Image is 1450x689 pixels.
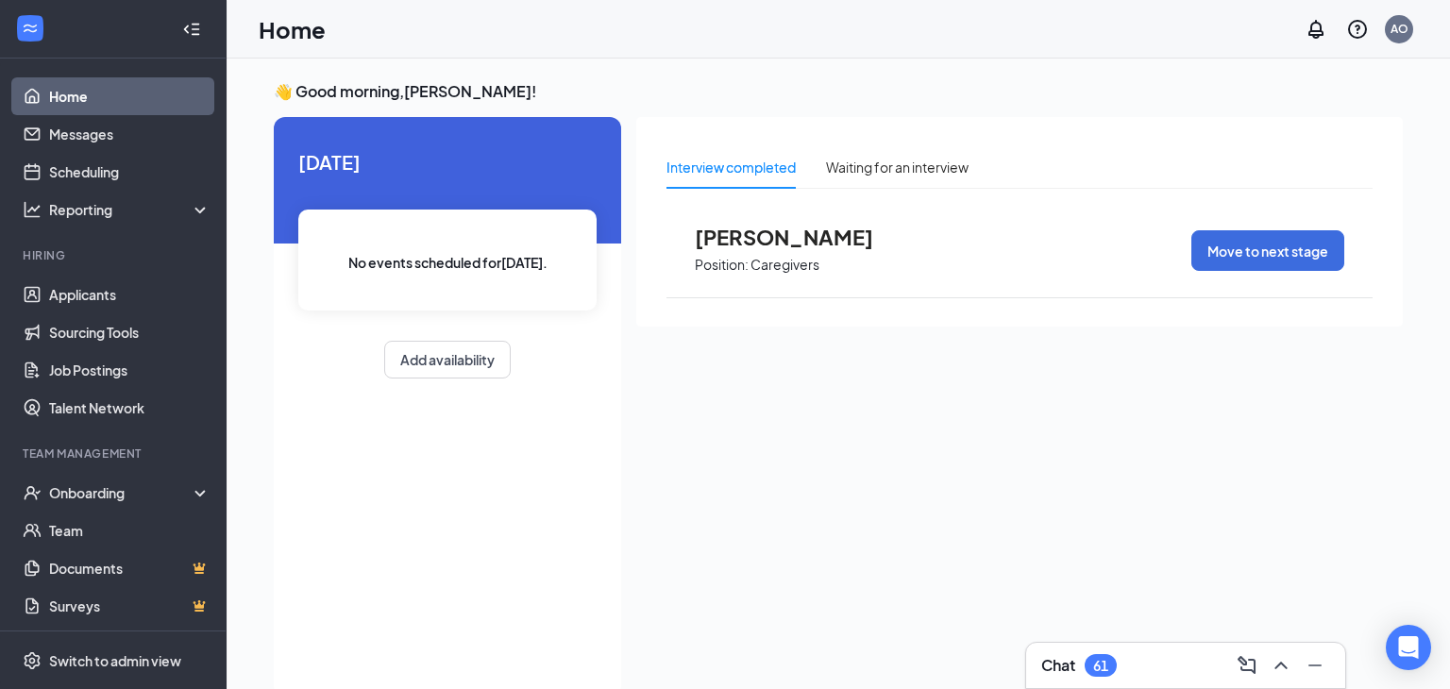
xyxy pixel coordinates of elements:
[49,200,211,219] div: Reporting
[1232,650,1262,681] button: ComposeMessage
[49,651,181,670] div: Switch to admin view
[49,153,211,191] a: Scheduling
[49,549,211,587] a: DocumentsCrown
[1391,21,1408,37] div: AO
[750,256,819,274] p: Caregivers
[23,200,42,219] svg: Analysis
[298,147,597,176] span: [DATE]
[274,81,1403,102] h3: 👋 Good morning, [PERSON_NAME] !
[49,512,211,549] a: Team
[666,157,796,177] div: Interview completed
[49,483,194,502] div: Onboarding
[49,276,211,313] a: Applicants
[1300,650,1330,681] button: Minimize
[49,115,211,153] a: Messages
[49,389,211,427] a: Talent Network
[695,225,902,249] span: [PERSON_NAME]
[384,341,511,378] button: Add availability
[49,587,211,625] a: SurveysCrown
[23,445,207,462] div: Team Management
[23,247,207,263] div: Hiring
[23,651,42,670] svg: Settings
[1270,654,1292,677] svg: ChevronUp
[695,256,749,274] p: Position:
[826,157,969,177] div: Waiting for an interview
[23,483,42,502] svg: UserCheck
[49,351,211,389] a: Job Postings
[1041,655,1075,676] h3: Chat
[259,13,326,45] h1: Home
[1191,230,1344,271] button: Move to next stage
[1093,658,1108,674] div: 61
[1304,654,1326,677] svg: Minimize
[21,19,40,38] svg: WorkstreamLogo
[1266,650,1296,681] button: ChevronUp
[1236,654,1258,677] svg: ComposeMessage
[49,77,211,115] a: Home
[348,252,548,273] span: No events scheduled for [DATE] .
[1305,18,1327,41] svg: Notifications
[1346,18,1369,41] svg: QuestionInfo
[1386,625,1431,670] div: Open Intercom Messenger
[182,20,201,39] svg: Collapse
[49,313,211,351] a: Sourcing Tools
